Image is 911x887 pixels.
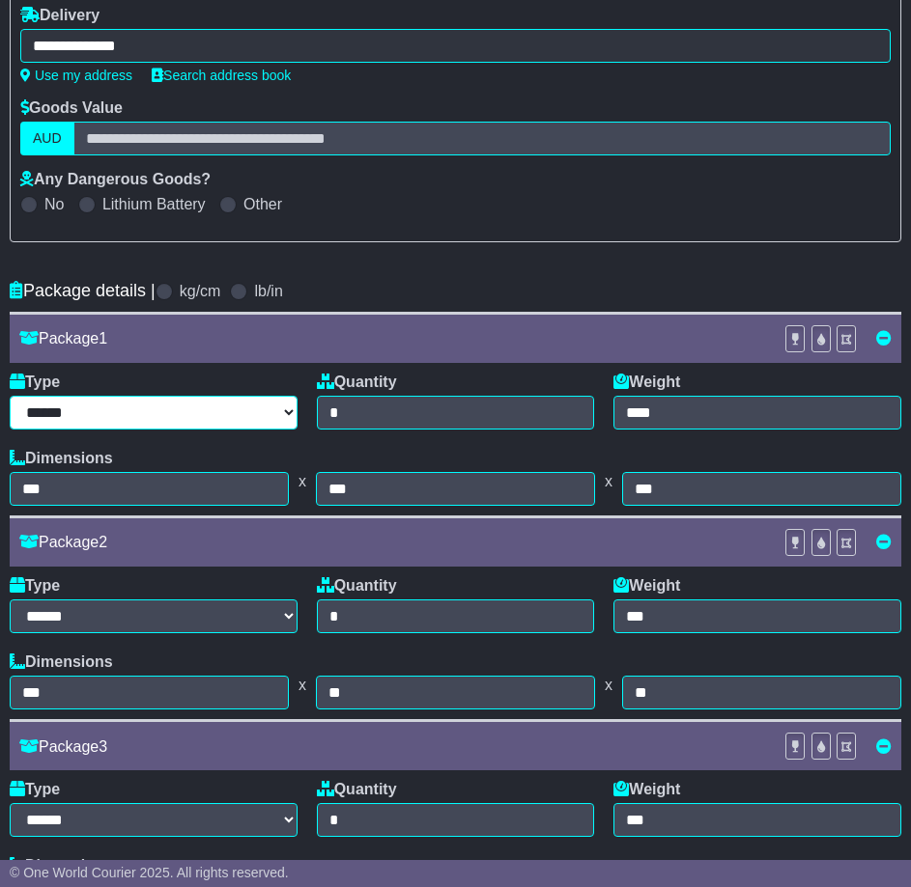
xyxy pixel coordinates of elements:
label: Other [243,195,282,213]
div: Package [10,533,775,551]
label: Weight [613,373,680,391]
label: AUD [20,122,74,155]
span: x [289,472,316,490]
a: Search address book [152,68,291,83]
a: Remove this item [876,534,892,550]
label: Weight [613,576,680,595]
label: Dimensions [10,449,113,467]
span: x [289,676,316,694]
label: kg/cm [180,282,221,300]
a: Remove this item [876,738,892,755]
span: x [595,676,622,694]
span: 2 [99,534,107,550]
label: Delivery [20,6,100,24]
h4: Package details | [10,281,156,301]
label: Dimensions [10,856,113,874]
label: Type [10,780,60,798]
span: 1 [99,330,107,346]
span: x [595,472,622,490]
a: Remove this item [876,330,892,346]
label: Lithium Battery [102,195,206,213]
label: Quantity [317,373,397,391]
div: Package [10,329,775,347]
label: lb/in [254,282,282,300]
label: Quantity [317,576,397,595]
span: © One World Courier 2025. All rights reserved. [10,865,289,880]
label: Any Dangerous Goods? [20,170,211,188]
label: No [44,195,64,213]
a: Use my address [20,68,132,83]
label: Weight [613,780,680,798]
label: Dimensions [10,652,113,671]
label: Type [10,576,60,595]
label: Goods Value [20,98,123,117]
label: Type [10,373,60,391]
label: Quantity [317,780,397,798]
span: 3 [99,738,107,755]
div: Package [10,737,775,756]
